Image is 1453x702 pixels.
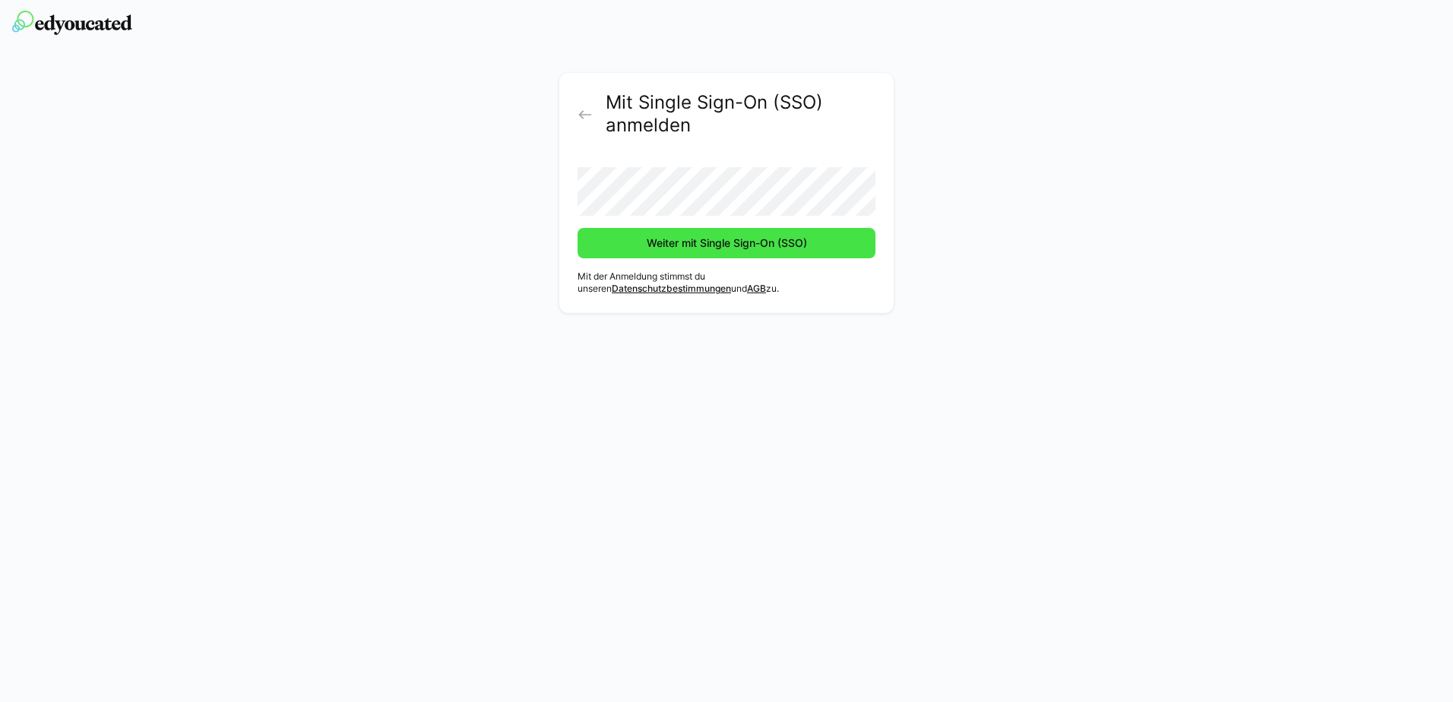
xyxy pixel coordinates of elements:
[747,283,766,294] a: AGB
[644,236,809,251] span: Weiter mit Single Sign-On (SSO)
[12,11,132,35] img: edyoucated
[578,270,875,295] p: Mit der Anmeldung stimmst du unseren und zu.
[612,283,731,294] a: Datenschutzbestimmungen
[606,91,875,137] h2: Mit Single Sign-On (SSO) anmelden
[578,228,875,258] button: Weiter mit Single Sign-On (SSO)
